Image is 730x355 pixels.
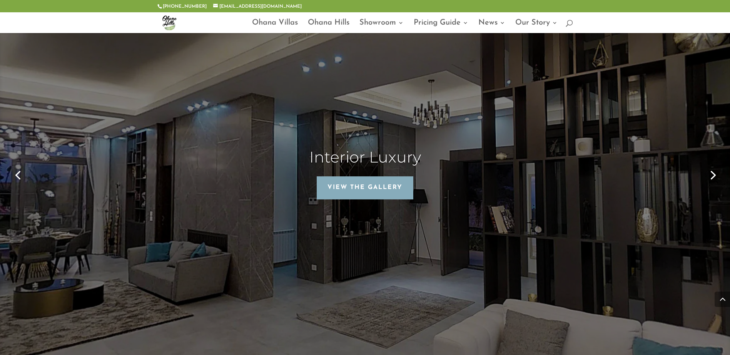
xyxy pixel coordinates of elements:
[163,4,207,9] a: [PHONE_NUMBER]
[414,20,468,33] a: Pricing Guide
[213,4,302,9] a: [EMAIL_ADDRESS][DOMAIN_NAME]
[308,20,349,33] a: Ohana Hills
[359,20,404,33] a: Showroom
[159,12,180,33] img: ohana-hills
[515,20,558,33] a: Our Story
[252,20,298,33] a: Ohana Villas
[317,176,413,200] a: View The Gallery
[478,20,505,33] a: News
[309,148,421,166] a: Interior Luxury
